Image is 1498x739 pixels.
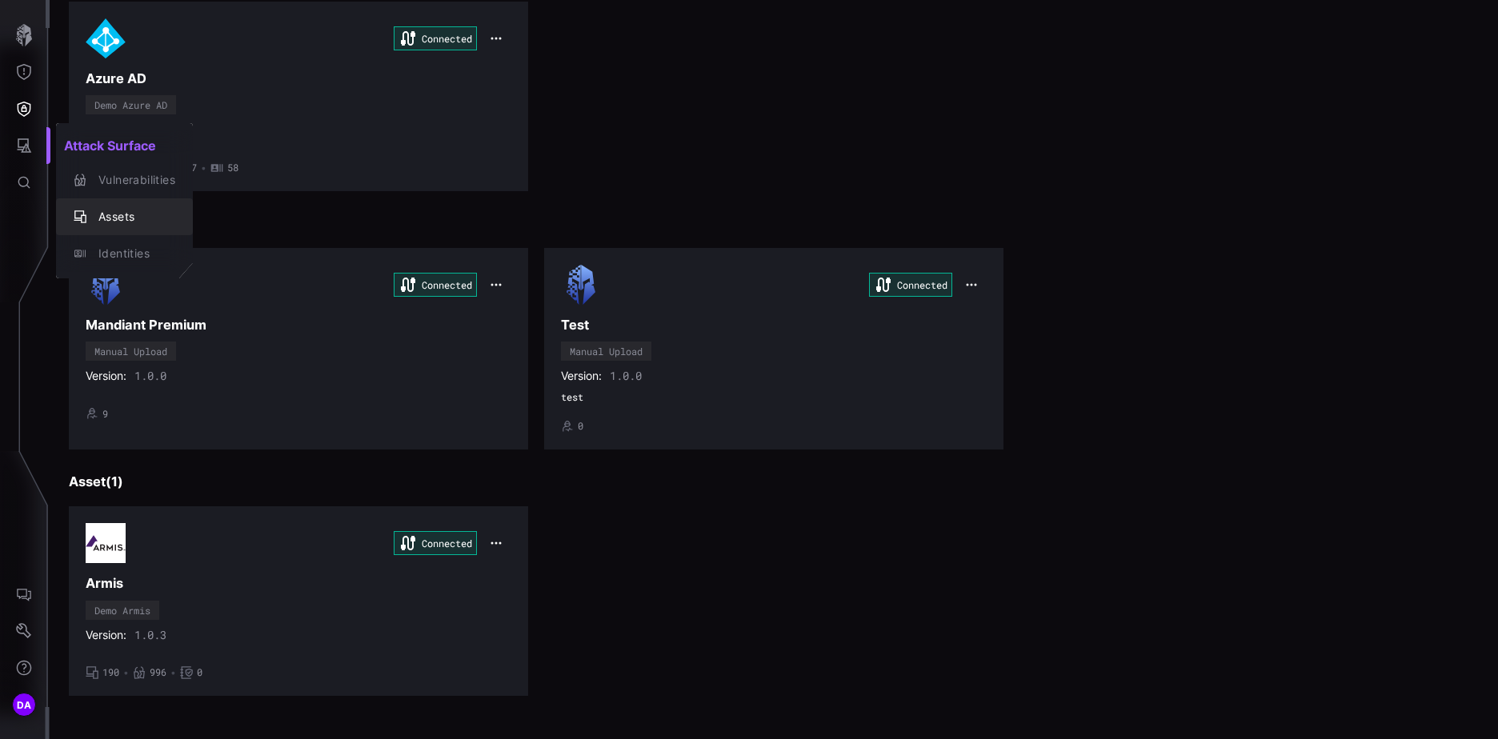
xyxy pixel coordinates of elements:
[56,130,193,162] h2: Attack Surface
[90,244,175,264] div: Identities
[56,162,193,198] button: Vulnerabilities
[90,170,175,190] div: Vulnerabilities
[56,235,193,272] button: Identities
[90,207,175,227] div: Assets
[56,198,193,235] button: Assets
